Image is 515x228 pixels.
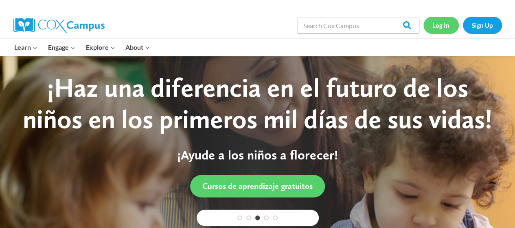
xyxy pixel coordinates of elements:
p: ¡Ayude a los niños a florecer! [16,147,499,163]
div: ¡Haz una diferencia en el futuro de los niños en los primeros mil días de sus vidas! [16,72,499,135]
a: Sign Up [463,17,502,33]
button: Child menu of Learn [9,39,43,56]
button: Child menu of About [120,39,155,56]
nav: Primary Navigation [9,39,155,56]
a: 4 [264,215,269,220]
a: 2 [246,215,251,220]
input: Search Cox Campus [297,17,419,33]
img: Cox Campus [13,18,105,33]
a: 3 [255,215,260,220]
a: 1 [237,215,242,220]
a: Log In [423,17,459,33]
button: Child menu of Explore [81,39,121,56]
a: Cursos de aprendizaje gratuitos [190,175,325,197]
span: Cursos de aprendizaje gratuitos [202,181,313,191]
a: 5 [273,215,278,220]
nav: Secondary Navigation [423,17,502,33]
button: Child menu of Engage [43,39,81,56]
